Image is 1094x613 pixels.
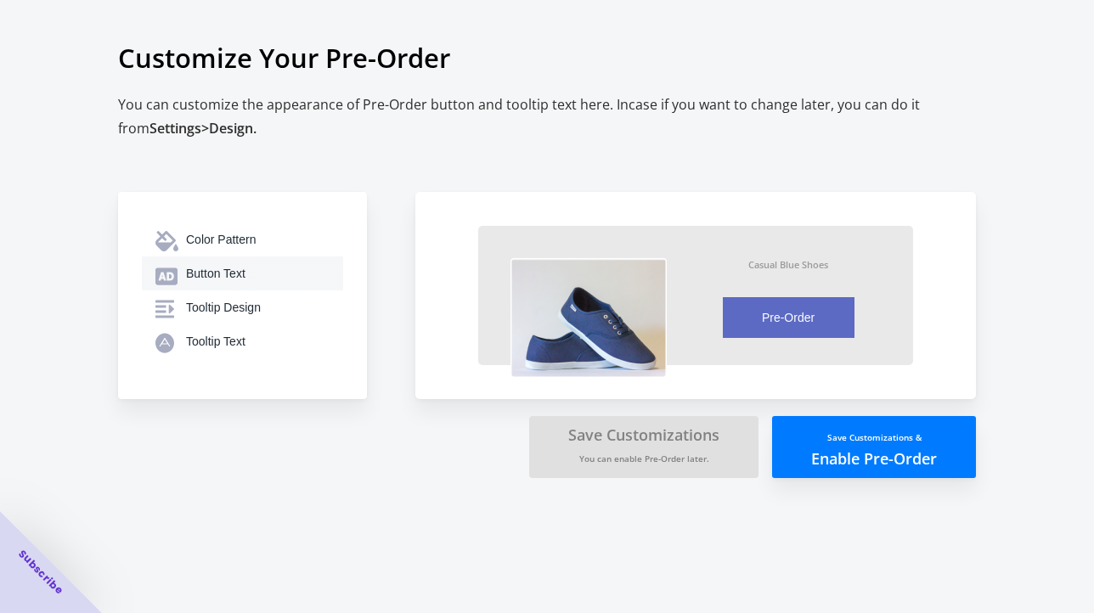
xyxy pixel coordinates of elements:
button: Save CustomizationsYou can enable Pre-Order later. [529,416,758,478]
button: Button Text [142,256,343,290]
button: Tooltip Text [142,324,343,358]
div: Tooltip Design [186,299,330,316]
small: Save Customizations & [827,431,922,443]
button: Color Pattern [142,222,343,256]
div: Tooltip Text [186,333,330,350]
h1: Customize Your Pre-Order [118,23,976,93]
div: Color Pattern [186,231,330,248]
span: Settings > Design. [149,119,257,138]
button: Save Customizations &Enable Pre-Order [772,416,976,478]
div: Button Text [186,265,330,282]
button: Pre-Order [723,297,854,338]
h2: You can customize the appearance of Pre-Order button and tooltip text here. Incase if you want to... [118,93,976,141]
span: Subscribe [15,547,66,598]
div: Casual Blue Shoes [748,258,828,271]
img: vzX7clC.png [510,258,667,378]
button: Tooltip Design [142,290,343,324]
small: You can enable Pre-Order later. [579,453,709,464]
